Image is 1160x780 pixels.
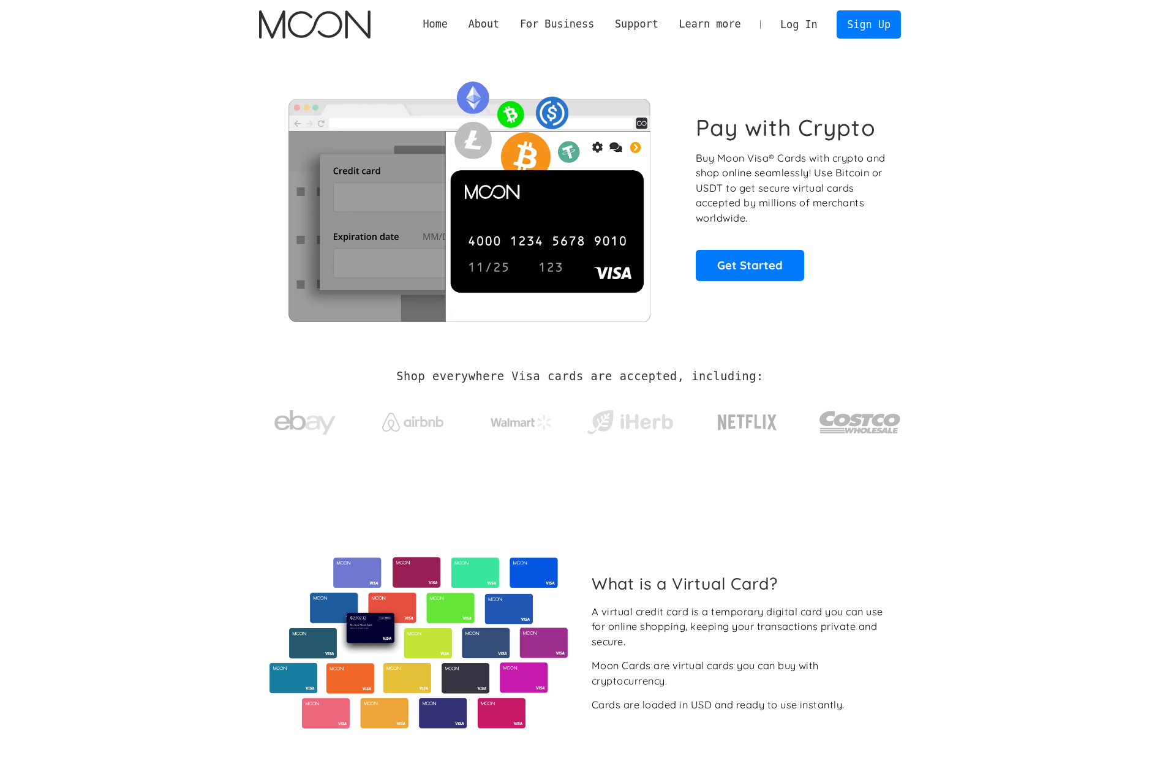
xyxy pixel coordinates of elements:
img: Moon Cards let you spend your crypto anywhere Visa is accepted. [259,73,679,321]
a: Home [413,17,458,32]
img: Costco [819,399,901,445]
p: Buy Moon Visa® Cards with crypto and shop online seamlessly! Use Bitcoin or USDT to get secure vi... [696,151,887,226]
a: Netflix [693,395,802,444]
div: A virtual credit card is a temporary digital card you can use for online shopping, keeping your t... [592,604,891,650]
div: For Business [520,17,594,32]
a: Costco [819,387,901,451]
h2: What is a Virtual Card? [592,574,891,593]
img: iHerb [584,407,676,438]
div: Cards are loaded in USD and ready to use instantly. [592,697,845,713]
a: Log In [770,11,827,38]
img: Moon Logo [259,10,370,39]
div: Learn more [679,17,740,32]
a: Sign Up [837,10,900,38]
img: ebay [274,403,336,442]
img: Airbnb [382,413,443,432]
h2: Shop everywhere Visa cards are accepted, including: [396,370,763,383]
a: Walmart [476,403,567,436]
a: Airbnb [367,400,459,438]
div: Support [615,17,658,32]
h1: Pay with Crypto [696,114,876,141]
img: Netflix [717,407,778,438]
img: Virtual cards from Moon [268,557,570,729]
a: Get Started [696,250,804,280]
a: iHerb [584,394,676,444]
div: About [469,17,500,32]
div: Moon Cards are virtual cards you can buy with cryptocurrency. [592,658,891,688]
img: Walmart [491,415,552,430]
a: ebay [259,391,350,448]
